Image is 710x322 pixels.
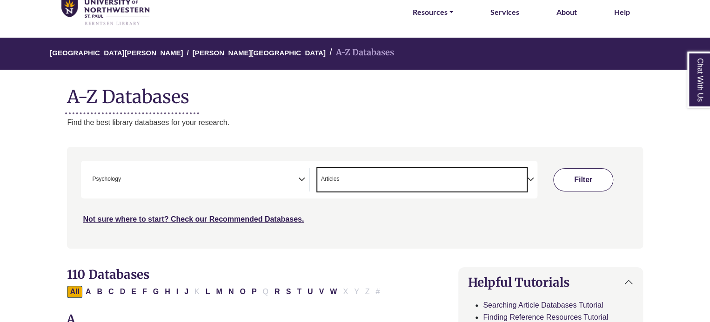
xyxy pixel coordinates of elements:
span: 110 Databases [67,267,149,282]
button: Filter Results O [237,286,248,298]
button: All [67,286,82,298]
button: Filter Results N [226,286,237,298]
button: Filter Results T [294,286,304,298]
button: Filter Results J [181,286,191,298]
button: Filter Results D [117,286,128,298]
button: Filter Results P [249,286,260,298]
a: [GEOGRAPHIC_DATA][PERSON_NAME] [50,47,183,57]
span: Articles [321,175,339,184]
a: Searching Article Databases Tutorial [483,301,603,309]
a: Help [614,6,630,18]
li: A-Z Databases [326,46,394,59]
a: Services [490,6,519,18]
button: Filter Results M [213,286,225,298]
button: Filter Results U [305,286,316,298]
button: Filter Results L [203,286,213,298]
span: Psychology [92,175,121,184]
nav: Search filters [67,147,643,248]
a: [PERSON_NAME][GEOGRAPHIC_DATA] [193,47,326,57]
button: Filter Results B [94,286,105,298]
h1: A-Z Databases [67,79,643,107]
button: Filter Results V [316,286,327,298]
button: Filter Results R [272,286,283,298]
button: Filter Results F [140,286,150,298]
a: Finding Reference Resources Tutorial [483,313,608,321]
p: Find the best library databases for your research. [67,117,643,129]
a: Resources [413,6,453,18]
textarea: Search [123,177,127,184]
li: Psychology [88,175,121,184]
button: Submit for Search Results [553,168,613,191]
button: Helpful Tutorials [459,268,642,297]
button: Filter Results C [106,286,117,298]
textarea: Search [341,177,345,184]
button: Filter Results I [174,286,181,298]
button: Filter Results W [327,286,340,298]
button: Filter Results A [83,286,94,298]
button: Filter Results E [128,286,139,298]
a: About [556,6,577,18]
div: Alpha-list to filter by first letter of database name [67,287,383,295]
a: Not sure where to start? Check our Recommended Databases. [83,215,304,223]
button: Filter Results S [283,286,294,298]
li: Articles [317,175,339,184]
button: Filter Results H [162,286,173,298]
button: Filter Results G [150,286,161,298]
nav: breadcrumb [67,38,643,70]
